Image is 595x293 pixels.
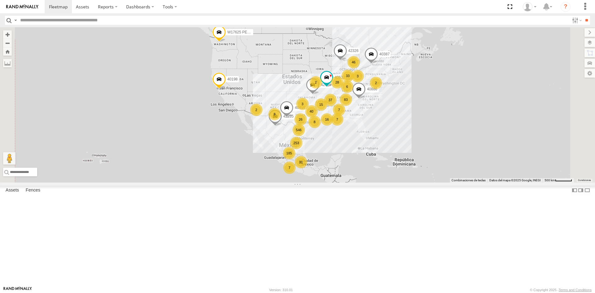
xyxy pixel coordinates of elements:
[296,98,309,110] div: 3
[331,76,343,88] div: 28
[3,287,32,293] a: Visit our Website
[367,87,377,91] span: 40886
[3,47,12,56] button: Zoom Home
[379,52,390,56] span: 40387
[6,5,38,9] img: rand-logo.svg
[283,147,295,159] div: 185
[294,113,307,126] div: 26
[324,94,337,106] div: 37
[2,186,22,195] label: Assets
[341,80,353,93] div: 6
[3,152,15,165] button: Arrastra el hombrecito naranja al mapa para abrir Street View
[489,179,541,182] span: Datos del mapa ©2025 Google, INEGI
[268,108,281,120] div: 8
[544,179,555,182] span: 500 km
[561,2,571,12] i: ?
[3,59,12,67] label: Measure
[331,113,343,126] div: 7
[584,69,595,78] label: Map Settings
[269,288,293,292] div: Version: 310.01
[543,178,574,183] button: Escala del mapa: 500 km por 51 píxeles
[227,30,272,34] span: W17625 PERDIDO 102025
[290,137,302,149] div: 253
[13,16,18,25] label: Search Query
[370,77,382,89] div: 2
[342,70,354,82] div: 33
[3,30,12,39] button: Zoom in
[283,162,296,174] div: 7
[315,98,327,111] div: 15
[305,105,318,118] div: 40
[335,75,345,80] span: 40632
[295,106,305,110] span: 40410
[521,2,539,11] div: Juan Lopez
[584,186,590,195] label: Hide Summary Table
[578,186,584,195] label: Dock Summary Table to the Right
[321,113,333,126] div: 16
[530,288,592,292] div: © Copyright 2025 -
[308,116,321,128] div: 8
[348,49,359,53] span: 42326
[227,77,237,81] span: 40198
[351,70,364,82] div: 3
[293,124,305,136] div: 546
[23,186,43,195] label: Fences
[250,104,262,116] div: 2
[571,186,578,195] label: Dock Summary Table to the Left
[333,104,345,116] div: 7
[347,56,360,68] div: 46
[570,16,583,25] label: Search Filter Options
[559,288,592,292] a: Terms and Conditions
[310,76,322,88] div: 2
[3,39,12,47] button: Zoom out
[295,156,307,168] div: 31
[452,178,486,183] button: Combinaciones de teclas
[578,179,591,182] a: Condiciones (se abre en una nueva pestaña)
[340,93,352,106] div: 83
